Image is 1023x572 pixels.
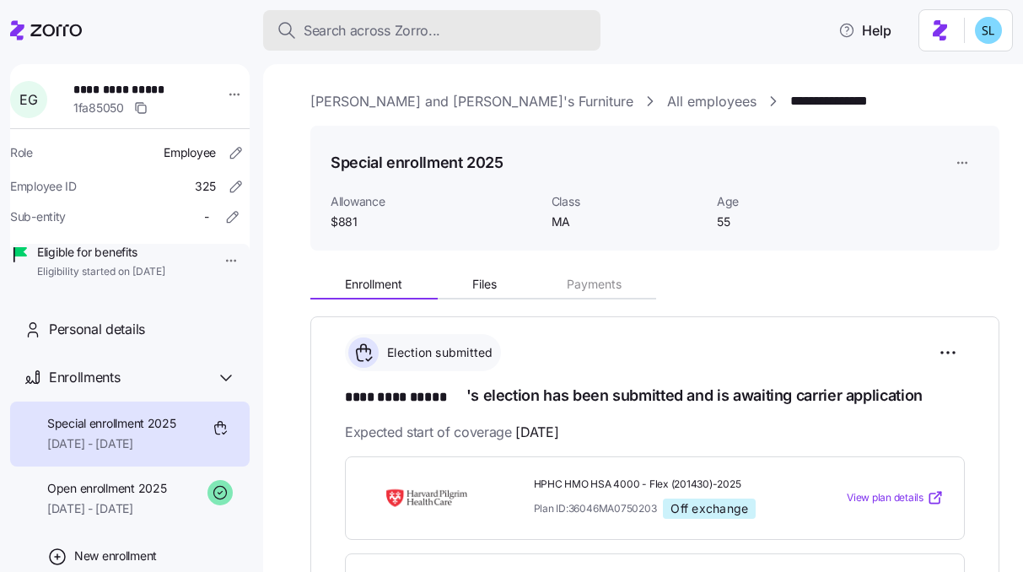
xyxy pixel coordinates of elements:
[345,278,402,290] span: Enrollment
[164,144,216,161] span: Employee
[331,193,538,210] span: Allowance
[534,501,657,515] span: Plan ID: 36046MA0750203
[567,278,622,290] span: Payments
[37,265,165,279] span: Eligibility started on [DATE]
[825,13,905,47] button: Help
[19,93,37,106] span: E G
[472,278,497,290] span: Files
[49,367,120,388] span: Enrollments
[73,100,124,116] span: 1fa85050
[552,213,703,230] span: MA
[49,319,145,340] span: Personal details
[331,213,538,230] span: $881
[515,422,558,443] span: [DATE]
[10,208,66,225] span: Sub-entity
[667,91,756,112] a: All employees
[534,478,796,492] span: HPHC HMO HSA 4000 - Flex (201430)-2025
[717,213,869,230] span: 55
[670,501,748,516] span: Off exchange
[263,10,600,51] button: Search across Zorro...
[838,20,891,40] span: Help
[37,244,165,261] span: Eligible for benefits
[304,20,440,41] span: Search across Zorro...
[195,178,216,195] span: 325
[10,144,33,161] span: Role
[47,435,176,452] span: [DATE] - [DATE]
[204,208,209,225] span: -
[717,193,869,210] span: Age
[847,489,944,506] a: View plan details
[847,490,923,506] span: View plan details
[10,178,77,195] span: Employee ID
[975,17,1002,44] img: 7c620d928e46699fcfb78cede4daf1d1
[382,344,493,361] span: Election submitted
[345,385,965,408] h1: 's election has been submitted and is awaiting carrier application
[47,500,166,517] span: [DATE] - [DATE]
[331,152,503,173] h1: Special enrollment 2025
[47,480,166,497] span: Open enrollment 2025
[47,415,176,432] span: Special enrollment 2025
[345,422,558,443] span: Expected start of coverage
[74,548,157,564] span: New enrollment
[552,193,703,210] span: Class
[366,478,487,517] img: Harvard Pilgrim Health Care
[310,91,633,112] a: [PERSON_NAME] and [PERSON_NAME]'s Furniture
